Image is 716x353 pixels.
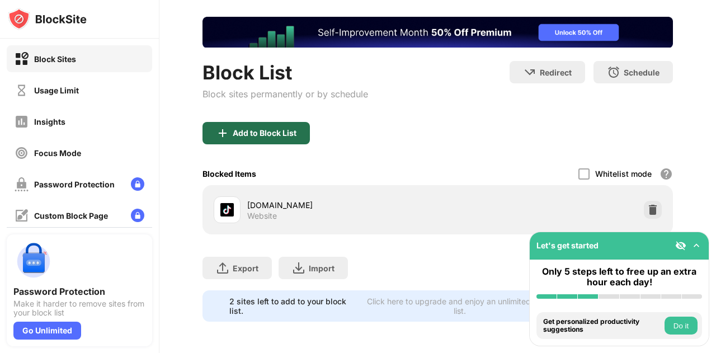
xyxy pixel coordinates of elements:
[233,129,296,138] div: Add to Block List
[624,68,660,77] div: Schedule
[15,83,29,97] img: time-usage-off.svg
[543,318,662,334] div: Get personalized productivity suggestions
[8,8,87,30] img: logo-blocksite.svg
[34,211,108,220] div: Custom Block Page
[202,88,368,100] div: Block sites permanently or by schedule
[675,240,686,251] img: eye-not-visible.svg
[691,240,702,251] img: omni-setup-toggle.svg
[202,17,673,48] iframe: Banner
[34,180,115,189] div: Password Protection
[536,266,702,288] div: Only 5 steps left to free up an extra hour each day!
[202,61,368,84] div: Block List
[34,117,65,126] div: Insights
[34,54,76,64] div: Block Sites
[595,169,652,178] div: Whitelist mode
[13,286,145,297] div: Password Protection
[13,241,54,281] img: push-password-protection.svg
[665,317,698,335] button: Do it
[131,209,144,222] img: lock-menu.svg
[229,296,357,316] div: 2 sites left to add to your block list.
[202,169,256,178] div: Blocked Items
[34,148,81,158] div: Focus Mode
[15,177,29,191] img: password-protection-off.svg
[536,241,599,250] div: Let's get started
[233,263,258,273] div: Export
[15,115,29,129] img: insights-off.svg
[15,52,29,66] img: block-on.svg
[13,322,81,340] div: Go Unlimited
[247,211,277,221] div: Website
[309,263,335,273] div: Import
[15,146,29,160] img: focus-off.svg
[131,177,144,191] img: lock-menu.svg
[34,86,79,95] div: Usage Limit
[247,199,438,211] div: [DOMAIN_NAME]
[540,68,572,77] div: Redirect
[220,203,234,216] img: favicons
[15,209,29,223] img: customize-block-page-off.svg
[13,299,145,317] div: Make it harder to remove sites from your block list
[364,296,556,316] div: Click here to upgrade and enjoy an unlimited block list.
